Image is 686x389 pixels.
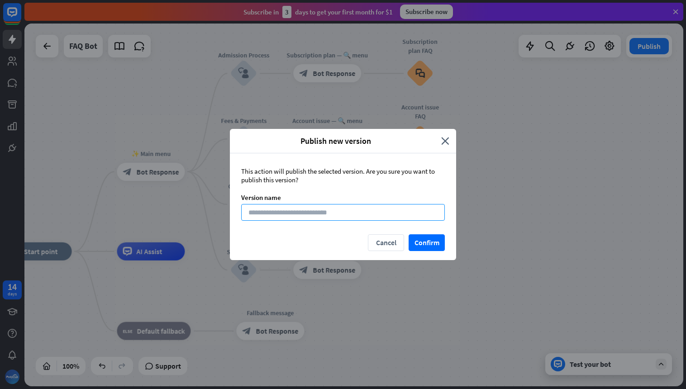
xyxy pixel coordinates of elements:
div: This action will publish the selected version. Are you sure you want to publish this version? [241,167,445,184]
span: Publish new version [237,136,434,146]
div: Version name [241,193,445,202]
button: Confirm [409,234,445,251]
button: Open LiveChat chat widget [7,4,34,31]
button: Cancel [368,234,404,251]
i: close [441,136,449,146]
